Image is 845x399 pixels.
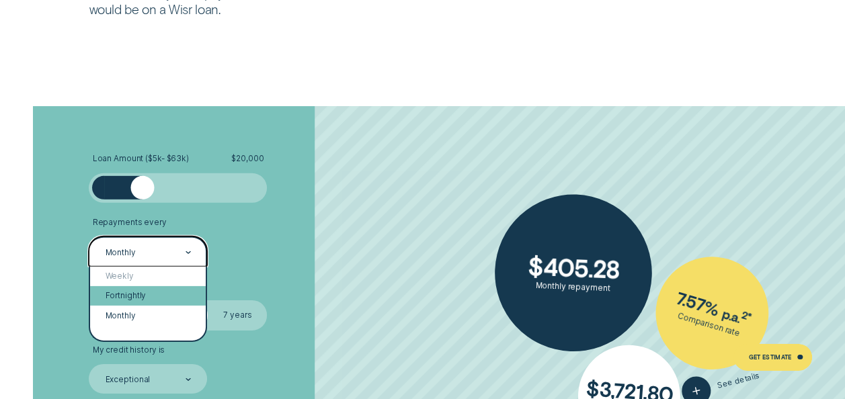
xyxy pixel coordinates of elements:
span: Loan Amount ( $5k - $63k ) [93,154,189,164]
span: $ 20,000 [231,154,264,164]
div: Monthly [106,247,136,257]
div: Weekly [90,267,206,286]
div: Exceptional [106,375,151,385]
a: Get Estimate [733,344,812,371]
label: 7 years [208,300,267,330]
div: Fortnightly [90,286,206,306]
span: Repayments every [93,218,167,228]
div: Monthly [90,306,206,325]
span: My credit history is [93,345,165,355]
span: See details [716,371,760,391]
